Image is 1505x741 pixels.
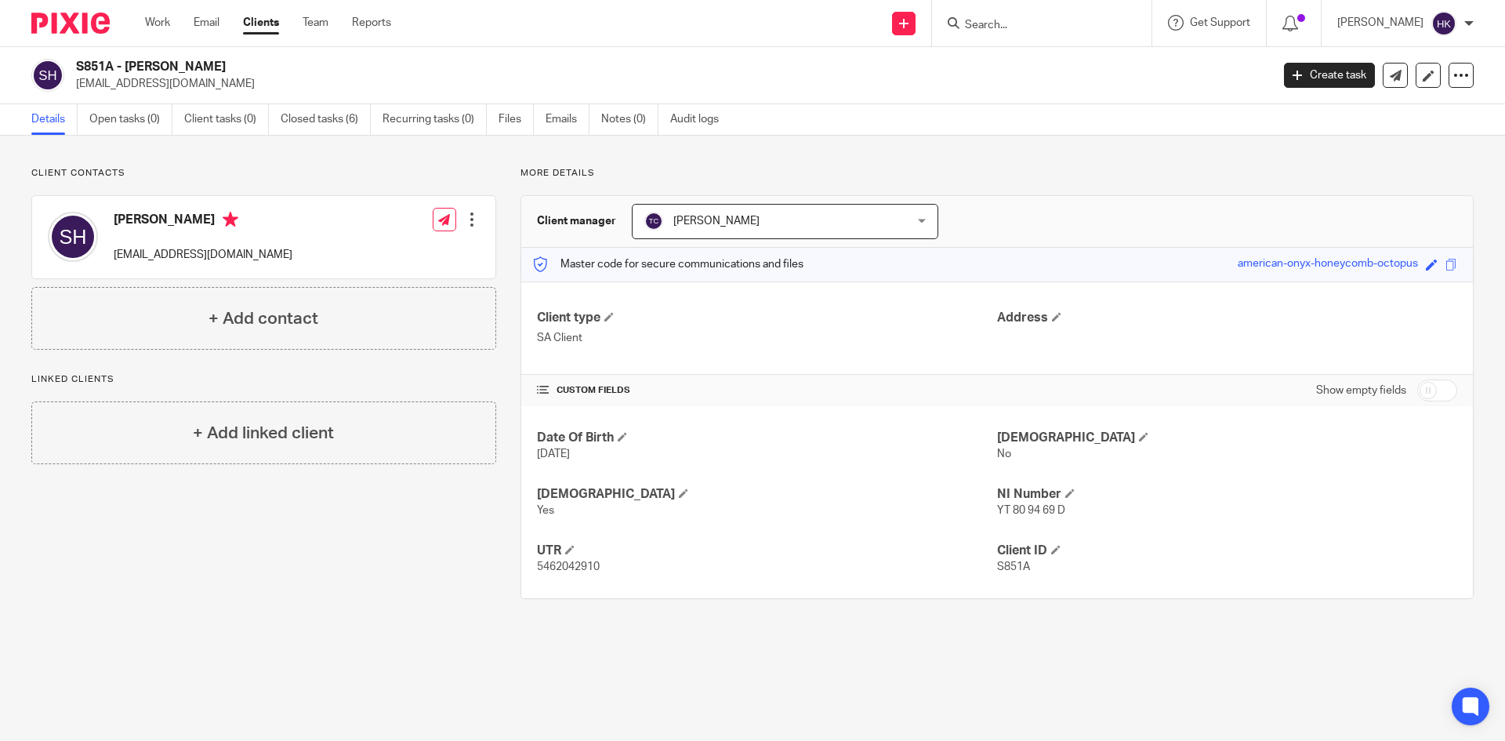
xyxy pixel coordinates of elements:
[1316,383,1406,398] label: Show empty fields
[537,505,554,516] span: Yes
[76,76,1260,92] p: [EMAIL_ADDRESS][DOMAIN_NAME]
[963,19,1104,33] input: Search
[997,561,1030,572] span: S851A
[546,104,589,135] a: Emails
[520,167,1474,180] p: More details
[352,15,391,31] a: Reports
[644,212,663,231] img: svg%3E
[31,59,64,92] img: svg%3E
[303,15,328,31] a: Team
[997,486,1457,503] h4: NI Number
[1337,15,1423,31] p: [PERSON_NAME]
[997,310,1457,326] h4: Address
[537,486,997,503] h4: [DEMOGRAPHIC_DATA]
[537,213,616,229] h3: Client manager
[76,59,1024,75] h2: S851A - [PERSON_NAME]
[48,212,98,262] img: svg%3E
[537,310,997,326] h4: Client type
[194,15,219,31] a: Email
[1190,17,1250,28] span: Get Support
[1431,11,1456,36] img: svg%3E
[31,373,496,386] p: Linked clients
[537,430,997,446] h4: Date Of Birth
[223,212,238,227] i: Primary
[997,430,1457,446] h4: [DEMOGRAPHIC_DATA]
[533,256,803,272] p: Master code for secure communications and files
[193,421,334,445] h4: + Add linked client
[673,216,760,227] span: [PERSON_NAME]
[537,561,600,572] span: 5462042910
[209,307,318,331] h4: + Add contact
[31,13,110,34] img: Pixie
[31,167,496,180] p: Client contacts
[281,104,371,135] a: Closed tasks (6)
[537,543,997,559] h4: UTR
[1238,256,1418,274] div: american-onyx-honeycomb-octopus
[145,15,170,31] a: Work
[114,212,292,231] h4: [PERSON_NAME]
[31,104,78,135] a: Details
[114,247,292,263] p: [EMAIL_ADDRESS][DOMAIN_NAME]
[601,104,658,135] a: Notes (0)
[997,449,1011,459] span: No
[670,104,731,135] a: Audit logs
[243,15,279,31] a: Clients
[537,384,997,397] h4: CUSTOM FIELDS
[537,449,570,459] span: [DATE]
[997,543,1457,559] h4: Client ID
[383,104,487,135] a: Recurring tasks (0)
[184,104,269,135] a: Client tasks (0)
[89,104,172,135] a: Open tasks (0)
[499,104,534,135] a: Files
[997,505,1065,516] span: YT 80 94 69 D
[1284,63,1375,88] a: Create task
[537,330,997,346] p: SA Client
